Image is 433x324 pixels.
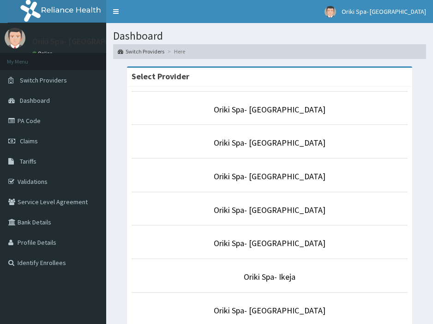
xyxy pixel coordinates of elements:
a: Online [32,50,54,57]
a: Oriki Spa- [GEOGRAPHIC_DATA] [214,104,325,115]
a: Oriki Spa- [GEOGRAPHIC_DATA] [214,137,325,148]
span: Dashboard [20,96,50,105]
a: Oriki Spa- [GEOGRAPHIC_DATA] [214,305,325,316]
a: Switch Providers [118,47,164,55]
h1: Dashboard [113,30,426,42]
img: User Image [325,6,336,18]
li: Here [165,47,185,55]
span: Switch Providers [20,76,67,84]
span: Oriki Spa- [GEOGRAPHIC_DATA] [342,7,426,16]
a: Oriki Spa- [GEOGRAPHIC_DATA] [214,205,325,215]
span: Claims [20,137,38,145]
a: Oriki Spa- Ikeja [244,271,295,282]
p: Oriki Spa- [GEOGRAPHIC_DATA] [32,37,144,46]
a: Oriki Spa- [GEOGRAPHIC_DATA] [214,238,325,248]
img: User Image [5,28,25,48]
a: Oriki Spa- [GEOGRAPHIC_DATA] [214,171,325,182]
strong: Select Provider [132,71,189,82]
span: Tariffs [20,157,36,165]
